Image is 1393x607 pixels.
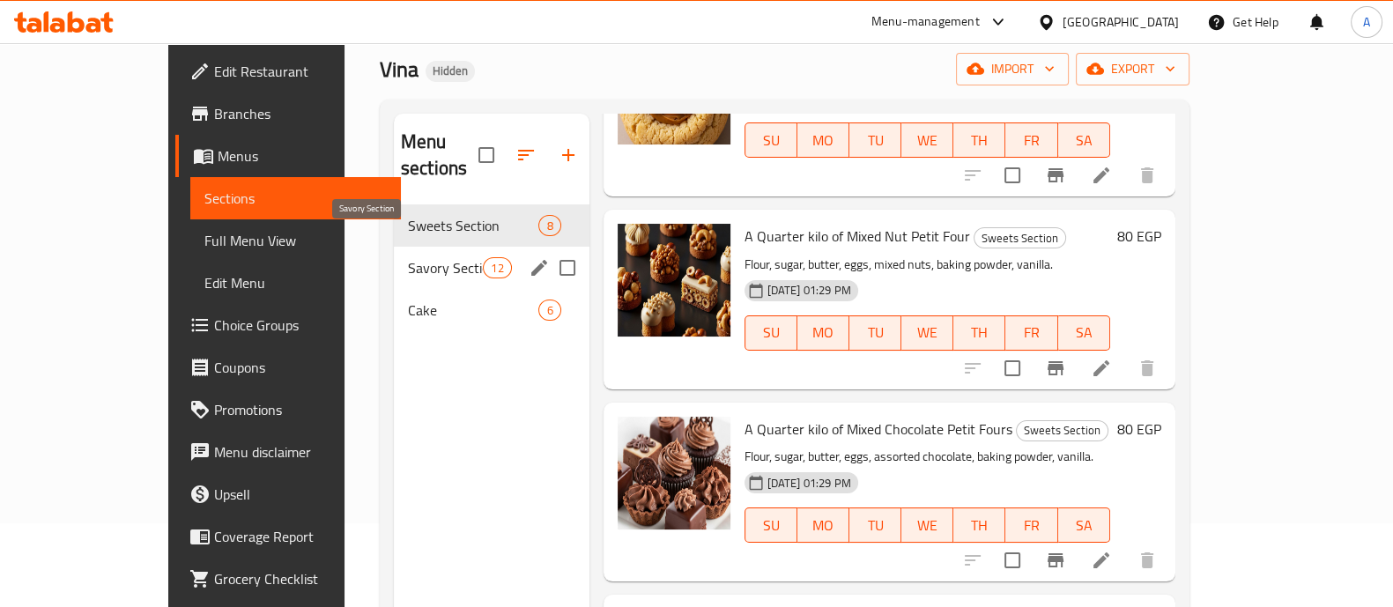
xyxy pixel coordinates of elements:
[468,137,505,174] span: Select all sections
[745,315,797,351] button: SU
[214,441,387,463] span: Menu disclaimer
[871,11,980,33] div: Menu-management
[1005,122,1057,158] button: FR
[1091,165,1112,186] a: Edit menu item
[175,135,401,177] a: Menus
[760,282,858,299] span: [DATE] 01:29 PM
[960,320,998,345] span: TH
[1034,154,1077,196] button: Branch-specific-item
[394,247,589,289] div: Savory Section12edit
[408,215,539,236] span: Sweets Section
[526,255,552,281] button: edit
[1058,315,1110,351] button: SA
[1126,539,1168,581] button: delete
[547,134,589,176] button: Add section
[214,61,387,82] span: Edit Restaurant
[175,558,401,600] a: Grocery Checklist
[1090,58,1175,80] span: export
[856,320,894,345] span: TU
[175,515,401,558] a: Coverage Report
[1126,154,1168,196] button: delete
[797,122,849,158] button: MO
[797,507,849,543] button: MO
[175,431,401,473] a: Menu disclaimer
[214,568,387,589] span: Grocery Checklist
[901,122,953,158] button: WE
[1363,12,1370,32] span: A
[618,224,730,337] img: A Quarter kilo of Mixed Nut Petit Four
[804,128,842,153] span: MO
[956,53,1069,85] button: import
[426,63,475,78] span: Hidden
[1034,347,1077,389] button: Branch-specific-item
[538,215,560,236] div: items
[214,526,387,547] span: Coverage Report
[426,61,475,82] div: Hidden
[901,315,953,351] button: WE
[1063,12,1179,32] div: [GEOGRAPHIC_DATA]
[797,315,849,351] button: MO
[618,417,730,529] img: A Quarter kilo of Mixed Chocolate Petit Fours
[994,157,1031,194] span: Select to update
[539,218,559,234] span: 8
[908,128,946,153] span: WE
[1034,539,1077,581] button: Branch-specific-item
[1058,507,1110,543] button: SA
[380,49,419,89] span: Vina
[204,272,387,293] span: Edit Menu
[1012,320,1050,345] span: FR
[1065,128,1103,153] span: SA
[538,300,560,321] div: items
[1091,550,1112,571] a: Edit menu item
[218,145,387,167] span: Menus
[175,304,401,346] a: Choice Groups
[214,315,387,336] span: Choice Groups
[804,513,842,538] span: MO
[849,315,901,351] button: TU
[401,129,478,181] h2: Menu sections
[190,219,401,262] a: Full Menu View
[1126,347,1168,389] button: delete
[1005,507,1057,543] button: FR
[849,507,901,543] button: TU
[175,93,401,135] a: Branches
[175,389,401,431] a: Promotions
[1091,358,1112,379] a: Edit menu item
[214,399,387,420] span: Promotions
[394,204,589,247] div: Sweets Section8
[175,50,401,93] a: Edit Restaurant
[752,320,790,345] span: SU
[1117,224,1161,248] h6: 80 EGP
[960,513,998,538] span: TH
[849,122,901,158] button: TU
[1016,420,1108,441] div: Sweets Section
[1058,122,1110,158] button: SA
[953,507,1005,543] button: TH
[804,320,842,345] span: MO
[394,289,589,331] div: Cake6
[745,507,797,543] button: SU
[970,58,1055,80] span: import
[539,302,559,319] span: 6
[214,357,387,378] span: Coupons
[908,320,946,345] span: WE
[408,300,539,321] span: Cake
[953,315,1005,351] button: TH
[901,507,953,543] button: WE
[752,513,790,538] span: SU
[745,223,970,249] span: A Quarter kilo of Mixed Nut Petit Four
[1065,513,1103,538] span: SA
[994,350,1031,387] span: Select to update
[974,227,1066,248] div: Sweets Section
[908,513,946,538] span: WE
[974,228,1065,248] span: Sweets Section
[484,260,510,277] span: 12
[1065,320,1103,345] span: SA
[752,128,790,153] span: SU
[1012,128,1050,153] span: FR
[1117,417,1161,441] h6: 80 EGP
[960,128,998,153] span: TH
[175,473,401,515] a: Upsell
[483,257,511,278] div: items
